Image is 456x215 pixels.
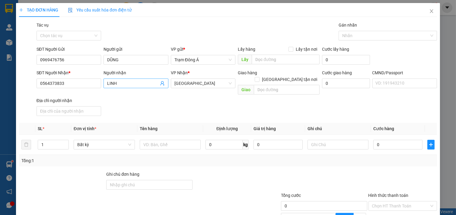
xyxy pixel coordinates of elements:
[429,9,434,14] span: close
[427,140,435,149] button: plus
[37,97,101,104] div: Địa chỉ người nhận
[104,46,168,53] div: Người gửi
[243,140,249,149] span: kg
[322,47,349,52] label: Cước lấy hàng
[322,55,370,65] input: Cước lấy hàng
[68,8,73,13] img: icon
[21,157,176,164] div: Tổng: 1
[238,70,257,75] span: Giao hàng
[372,69,437,76] div: CMND/Passport
[140,126,158,131] span: Tên hàng
[368,193,409,198] label: Hình thức thanh toán
[254,85,319,95] input: Dọc đường
[171,70,188,75] span: VP Nhận
[238,55,252,64] span: Lấy
[254,126,276,131] span: Giá trị hàng
[174,55,232,64] span: Trạm Đông Á
[140,140,201,149] input: VD: Bàn, Ghế
[238,47,255,52] span: Lấy hàng
[19,8,58,12] span: TẠO ĐƠN HÀNG
[252,55,319,64] input: Dọc đường
[171,46,236,53] div: VP gửi
[37,69,101,76] div: SĐT Người Nhận
[322,79,370,88] input: Cước giao hàng
[37,46,101,53] div: SĐT Người Gửi
[254,140,303,149] input: 0
[77,140,131,149] span: Bất kỳ
[74,126,96,131] span: Đơn vị tính
[160,81,165,86] span: user-add
[238,85,254,95] span: Giao
[281,193,301,198] span: Tổng cước
[19,8,23,12] span: plus
[68,8,132,12] span: Yêu cầu xuất hóa đơn điện tử
[373,126,394,131] span: Cước hàng
[37,23,49,27] label: Tác vụ
[174,79,232,88] span: Tiền Giang
[38,126,43,131] span: SL
[106,172,139,177] label: Ghi chú đơn hàng
[293,46,320,53] span: Lấy tận nơi
[428,142,434,147] span: plus
[322,70,352,75] label: Cước giao hàng
[21,140,31,149] button: delete
[308,140,369,149] input: Ghi Chú
[423,3,440,20] button: Close
[305,123,371,135] th: Ghi chú
[339,23,357,27] label: Gán nhãn
[260,76,320,83] span: [GEOGRAPHIC_DATA] tận nơi
[104,69,168,76] div: Người nhận
[216,126,238,131] span: Định lượng
[106,180,192,190] input: Ghi chú đơn hàng
[37,106,101,116] input: Địa chỉ của người nhận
